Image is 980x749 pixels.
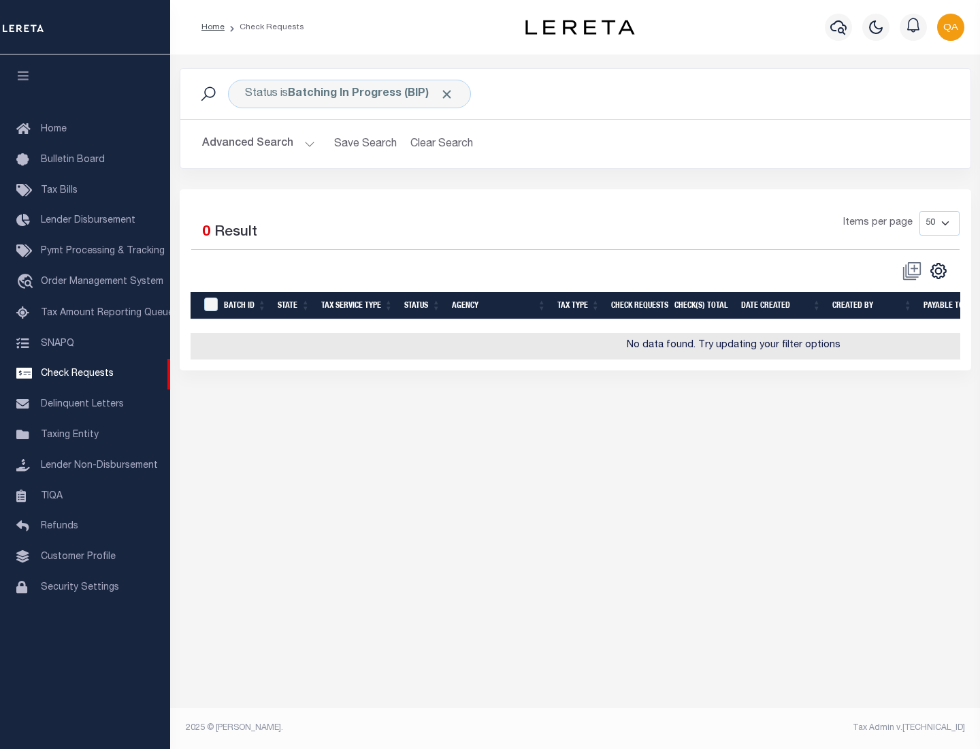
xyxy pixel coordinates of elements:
button: Save Search [326,131,405,157]
span: Click to Remove [440,87,454,101]
span: Check Requests [41,369,114,379]
span: Tax Amount Reporting Queue [41,308,174,318]
span: Home [41,125,67,134]
span: Delinquent Letters [41,400,124,409]
th: Date Created: activate to sort column ascending [736,292,827,320]
span: TIQA [41,491,63,500]
span: Customer Profile [41,552,116,562]
span: Lender Disbursement [41,216,135,225]
th: Agency: activate to sort column ascending [446,292,552,320]
span: Security Settings [41,583,119,592]
span: Refunds [41,522,78,531]
span: Taxing Entity [41,430,99,440]
th: State: activate to sort column ascending [272,292,316,320]
img: svg+xml;base64,PHN2ZyB4bWxucz0iaHR0cDovL3d3dy53My5vcmcvMjAwMC9zdmciIHBvaW50ZXItZXZlbnRzPSJub25lIi... [937,14,964,41]
th: Created By: activate to sort column ascending [827,292,918,320]
span: SNAPQ [41,338,74,348]
th: Tax Service Type: activate to sort column ascending [316,292,399,320]
div: 2025 © [PERSON_NAME]. [176,722,576,734]
span: Pymt Processing & Tracking [41,246,165,256]
b: Batching In Progress (BIP) [288,89,454,99]
th: Status: activate to sort column ascending [399,292,446,320]
div: Status is [228,80,471,108]
img: logo-dark.svg [525,20,634,35]
span: Tax Bills [41,186,78,195]
span: 0 [202,225,210,240]
th: Check(s) Total [669,292,736,320]
span: Lender Non-Disbursement [41,461,158,471]
button: Advanced Search [202,131,315,157]
button: Clear Search [405,131,479,157]
i: travel_explore [16,274,38,291]
span: Items per page [843,216,913,231]
th: Batch Id: activate to sort column ascending [218,292,272,320]
th: Check Requests [606,292,669,320]
span: Bulletin Board [41,155,105,165]
div: Tax Admin v.[TECHNICAL_ID] [585,722,965,734]
a: Home [201,23,225,31]
th: Tax Type: activate to sort column ascending [552,292,606,320]
span: Order Management System [41,277,163,287]
label: Result [214,222,257,244]
li: Check Requests [225,21,304,33]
